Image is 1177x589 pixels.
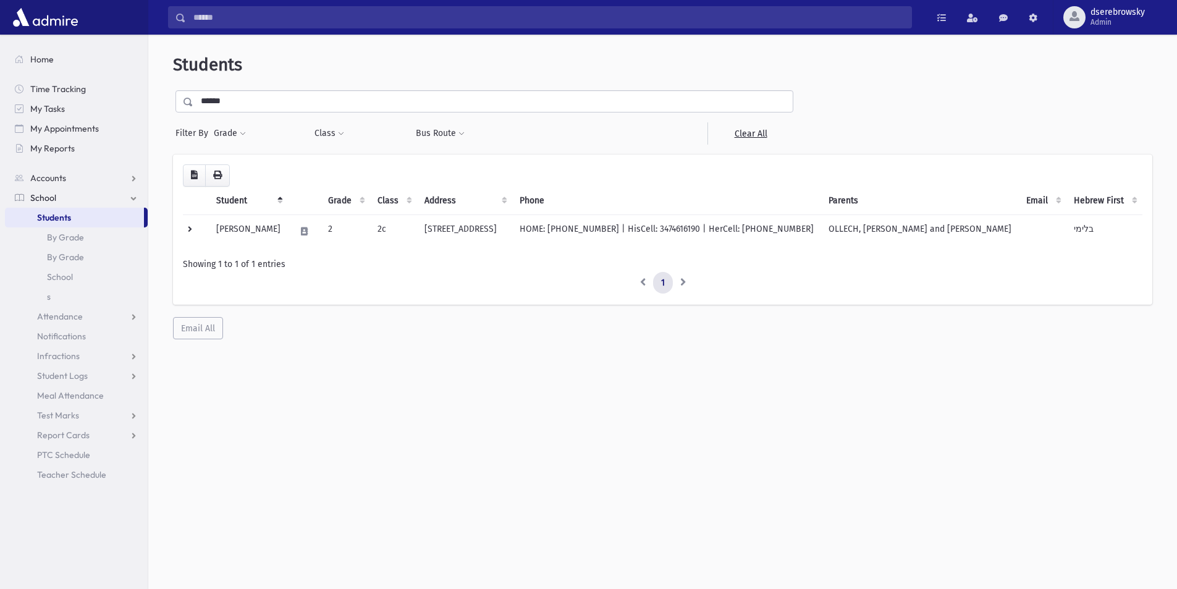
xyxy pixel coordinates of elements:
[5,386,148,405] a: Meal Attendance
[314,122,345,145] button: Class
[37,410,79,421] span: Test Marks
[5,227,148,247] a: By Grade
[5,287,148,307] a: s
[173,54,242,75] span: Students
[30,172,66,184] span: Accounts
[30,192,56,203] span: School
[37,331,86,342] span: Notifications
[5,119,148,138] a: My Appointments
[1066,187,1142,215] th: Hebrew First: activate to sort column ascending
[10,5,81,30] img: AdmirePro
[37,430,90,441] span: Report Cards
[213,122,247,145] button: Grade
[321,214,370,248] td: 2
[653,272,673,294] a: 1
[5,79,148,99] a: Time Tracking
[5,49,148,69] a: Home
[707,122,793,145] a: Clear All
[5,405,148,425] a: Test Marks
[512,214,821,248] td: HOME: [PHONE_NUMBER] | HisCell: 3474616190 | HerCell: [PHONE_NUMBER]
[1091,17,1145,27] span: Admin
[183,164,206,187] button: CSV
[30,54,54,65] span: Home
[37,311,83,322] span: Attendance
[5,208,144,227] a: Students
[5,168,148,188] a: Accounts
[821,187,1019,215] th: Parents
[417,187,512,215] th: Address: activate to sort column ascending
[5,465,148,485] a: Teacher Schedule
[30,103,65,114] span: My Tasks
[30,83,86,95] span: Time Tracking
[37,390,104,401] span: Meal Attendance
[415,122,465,145] button: Bus Route
[37,212,71,223] span: Students
[370,187,417,215] th: Class: activate to sort column ascending
[209,214,288,248] td: [PERSON_NAME]
[5,366,148,386] a: Student Logs
[173,317,223,339] button: Email All
[30,143,75,154] span: My Reports
[417,214,512,248] td: [STREET_ADDRESS]
[5,307,148,326] a: Attendance
[1066,214,1142,248] td: בלימי
[5,99,148,119] a: My Tasks
[175,127,213,140] span: Filter By
[321,187,370,215] th: Grade: activate to sort column ascending
[5,445,148,465] a: PTC Schedule
[1019,187,1066,215] th: Email: activate to sort column ascending
[5,247,148,267] a: By Grade
[37,350,80,362] span: Infractions
[186,6,911,28] input: Search
[5,267,148,287] a: School
[512,187,821,215] th: Phone
[5,326,148,346] a: Notifications
[209,187,288,215] th: Student: activate to sort column descending
[5,188,148,208] a: School
[5,138,148,158] a: My Reports
[183,258,1142,271] div: Showing 1 to 1 of 1 entries
[821,214,1019,248] td: OLLECH, [PERSON_NAME] and [PERSON_NAME]
[37,370,88,381] span: Student Logs
[37,469,106,480] span: Teacher Schedule
[205,164,230,187] button: Print
[30,123,99,134] span: My Appointments
[5,346,148,366] a: Infractions
[1091,7,1145,17] span: dserebrowsky
[37,449,90,460] span: PTC Schedule
[370,214,417,248] td: 2c
[5,425,148,445] a: Report Cards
